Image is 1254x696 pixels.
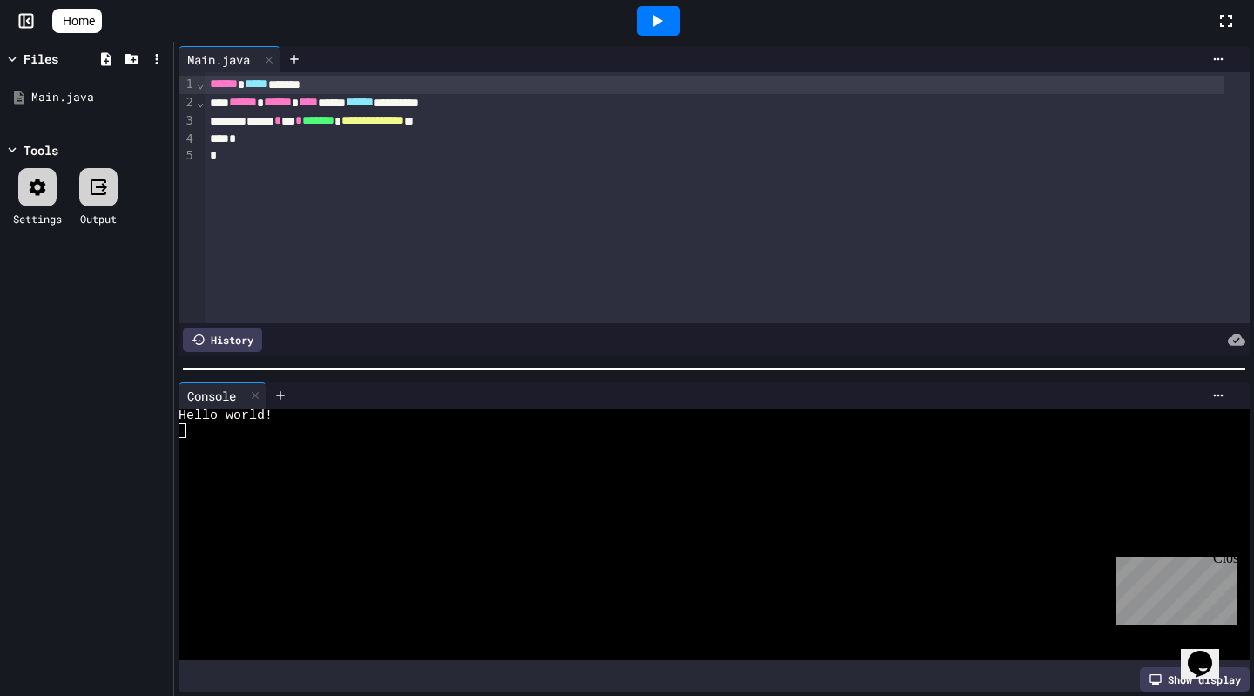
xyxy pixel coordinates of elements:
div: Chat with us now!Close [7,7,120,111]
div: Main.java [31,89,167,106]
div: 4 [179,131,196,148]
div: Settings [13,211,62,226]
iframe: chat widget [1181,626,1237,679]
iframe: chat widget [1109,551,1237,625]
div: Show display [1140,667,1250,692]
div: Tools [24,141,58,159]
div: Main.java [179,46,280,72]
div: 1 [179,76,196,94]
div: History [183,328,262,352]
div: Output [80,211,117,226]
span: Fold line [196,95,205,109]
span: Hello world! [179,409,273,423]
div: Main.java [179,51,259,69]
div: Console [179,382,266,409]
span: Home [63,12,95,30]
div: 5 [179,147,196,165]
span: Fold line [196,77,205,91]
div: Console [179,387,245,405]
div: Files [24,50,58,68]
div: 3 [179,112,196,131]
a: Home [52,9,102,33]
div: 2 [179,94,196,112]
